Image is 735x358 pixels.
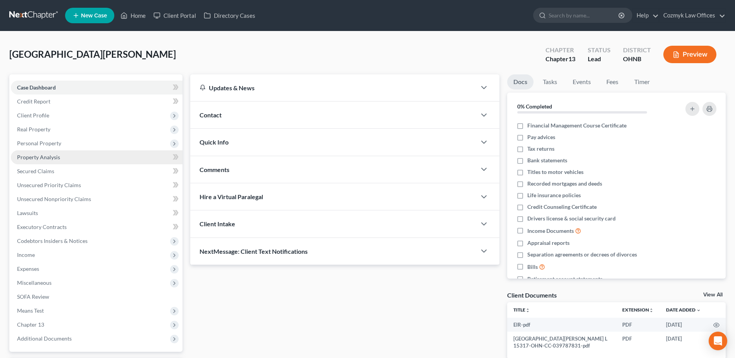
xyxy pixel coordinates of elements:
span: Unsecured Nonpriority Claims [17,196,91,202]
span: Titles to motor vehicles [527,168,584,176]
a: Titleunfold_more [513,307,530,313]
span: Additional Documents [17,335,72,342]
span: Pay advices [527,133,555,141]
span: Executory Contracts [17,224,67,230]
a: Extensionunfold_more [622,307,654,313]
i: expand_more [696,308,701,313]
span: NextMessage: Client Text Notifications [200,248,308,255]
div: Chapter [546,46,575,55]
span: Hire a Virtual Paralegal [200,193,263,200]
span: Unsecured Priority Claims [17,182,81,188]
a: Client Portal [150,9,200,22]
span: Drivers license & social security card [527,215,616,222]
span: 13 [568,55,575,62]
a: Docs [507,74,534,89]
span: Retirement account statements [527,275,602,283]
div: Status [588,46,611,55]
span: Contact [200,111,222,119]
span: Bank statements [527,157,567,164]
td: [DATE] [660,332,707,353]
a: Fees [600,74,625,89]
div: OHNB [623,55,651,64]
span: Quick Info [200,138,229,146]
span: SOFA Review [17,293,49,300]
a: Help [633,9,659,22]
span: New Case [81,13,107,19]
a: Home [117,9,150,22]
span: Credit Report [17,98,50,105]
span: Bills [527,263,538,271]
a: Case Dashboard [11,81,182,95]
span: Recorded mortgages and deeds [527,180,602,188]
button: Preview [663,46,716,63]
a: Unsecured Priority Claims [11,178,182,192]
span: Miscellaneous [17,279,52,286]
span: Means Test [17,307,44,314]
div: Updates & News [200,84,467,92]
a: View All [703,292,723,298]
div: District [623,46,651,55]
span: Credit Counseling Certificate [527,203,597,211]
td: PDF [616,332,660,353]
a: Secured Claims [11,164,182,178]
td: [GEOGRAPHIC_DATA][PERSON_NAME] L 15317-OHN-CC-039787831-pdf [507,332,616,353]
div: Client Documents [507,291,557,299]
a: Credit Report [11,95,182,108]
a: Events [566,74,597,89]
span: Life insurance policies [527,191,581,199]
span: Personal Property [17,140,61,146]
td: PDF [616,318,660,332]
a: Unsecured Nonpriority Claims [11,192,182,206]
span: Case Dashboard [17,84,56,91]
a: Property Analysis [11,150,182,164]
span: Expenses [17,265,39,272]
input: Search by name... [549,8,620,22]
a: Directory Cases [200,9,259,22]
span: Client Intake [200,220,235,227]
a: Cozmyk Law Offices [659,9,725,22]
i: unfold_more [525,308,530,313]
a: Tasks [537,74,563,89]
span: Appraisal reports [527,239,570,247]
span: [GEOGRAPHIC_DATA][PERSON_NAME] [9,48,176,60]
a: Timer [628,74,656,89]
span: Tax returns [527,145,554,153]
strong: 0% Completed [517,103,552,110]
span: Chapter 13 [17,321,44,328]
td: [DATE] [660,318,707,332]
span: Codebtors Insiders & Notices [17,238,88,244]
span: Comments [200,166,229,173]
td: EIR-pdf [507,318,616,332]
span: Lawsuits [17,210,38,216]
span: Secured Claims [17,168,54,174]
span: Property Analysis [17,154,60,160]
div: Chapter [546,55,575,64]
a: Executory Contracts [11,220,182,234]
span: Income Documents [527,227,574,235]
span: Real Property [17,126,50,133]
div: Lead [588,55,611,64]
i: unfold_more [649,308,654,313]
span: Income [17,251,35,258]
span: Financial Management Course Certificate [527,122,627,129]
span: Client Profile [17,112,49,119]
a: Date Added expand_more [666,307,701,313]
a: Lawsuits [11,206,182,220]
div: Open Intercom Messenger [709,332,727,350]
a: SOFA Review [11,290,182,304]
span: Separation agreements or decrees of divorces [527,251,637,258]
